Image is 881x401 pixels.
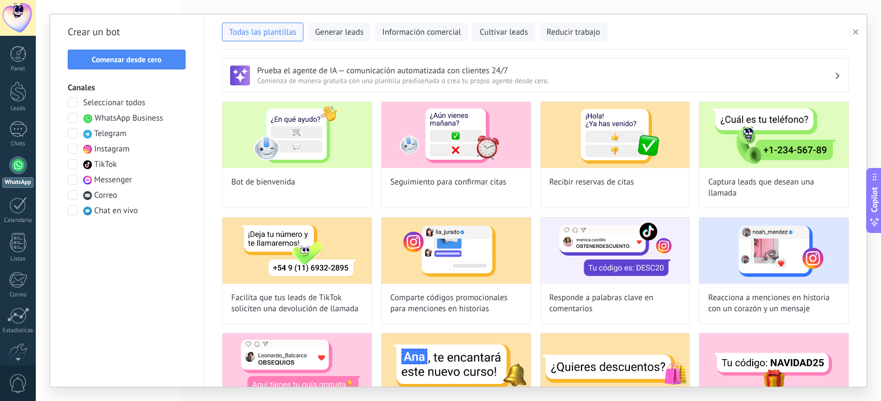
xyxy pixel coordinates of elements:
span: Seleccionar todos [83,97,145,109]
div: Listas [2,256,34,263]
img: Agenda mensajes promocionales sobre eventos, ofertas y más [382,333,531,399]
span: Todas las plantillas [229,27,296,38]
span: Copilot [869,187,880,213]
div: Panel [2,66,34,73]
img: Comparte premios exclusivos con los seguidores [222,333,372,399]
div: Correo [2,291,34,299]
div: Estadísticas [2,327,34,334]
img: Envía códigos promocionales a partir de palabras clave en los mensajes [541,333,690,399]
h3: Prueba el agente de IA — comunicación automatizada con clientes 24/7 [257,66,834,76]
span: Cultivar leads [480,27,527,38]
span: Reacciona a menciones en historia con un corazón y un mensaje [708,292,840,315]
img: Reacciona a menciones en historia con un corazón y un mensaje [699,218,849,284]
div: Chats [2,140,34,148]
span: Bot de bienvenida [231,177,295,188]
span: Generar leads [315,27,363,38]
button: Generar leads [308,23,371,41]
button: Todas las plantillas [222,23,303,41]
span: Captura leads que desean una llamada [708,177,840,199]
img: Facilita que tus leads de TikTok soliciten una devolución de llamada [222,218,372,284]
img: Recibir reservas de citas [541,102,690,168]
span: Chat en vivo [94,205,138,216]
button: Reducir trabajo [540,23,607,41]
span: Recibir reservas de citas [550,177,634,188]
img: Responde a palabras clave en comentarios [541,218,690,284]
h3: Canales [68,83,186,93]
div: Leads [2,105,34,112]
span: Seguimiento para confirmar citas [390,177,507,188]
span: Telegram [94,128,127,139]
button: Comenzar desde cero [68,50,186,69]
div: WhatsApp [2,177,34,188]
span: Facilita que tus leads de TikTok soliciten una devolución de llamada [231,292,363,315]
span: Comenzar desde cero [92,56,162,63]
span: WhatsApp Business [95,113,163,124]
img: Seguimiento para confirmar citas [382,102,531,168]
span: Reducir trabajo [547,27,600,38]
span: Comienza de manera gratuita con una plantilla prediseñada o crea tu propio agente desde cero. [257,76,834,85]
img: Bot de bienvenida [222,102,372,168]
span: Información comercial [382,27,461,38]
span: Correo [94,190,117,201]
span: TikTok [94,159,117,170]
div: Calendario [2,217,34,224]
span: Responde a palabras clave en comentarios [550,292,681,315]
span: Messenger [94,175,132,186]
img: Comparte códigos promocionales para menciones en historias [382,218,531,284]
span: Comparte códigos promocionales para menciones en historias [390,292,522,315]
img: Captura leads que desean una llamada [699,102,849,168]
button: Información comercial [375,23,468,41]
h2: Crear un bot [68,23,186,41]
button: Cultivar leads [472,23,535,41]
img: Envía cód. promo al recibir palabras clave de clientes por DM en TikTok [699,333,849,399]
span: Instagram [94,144,129,155]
